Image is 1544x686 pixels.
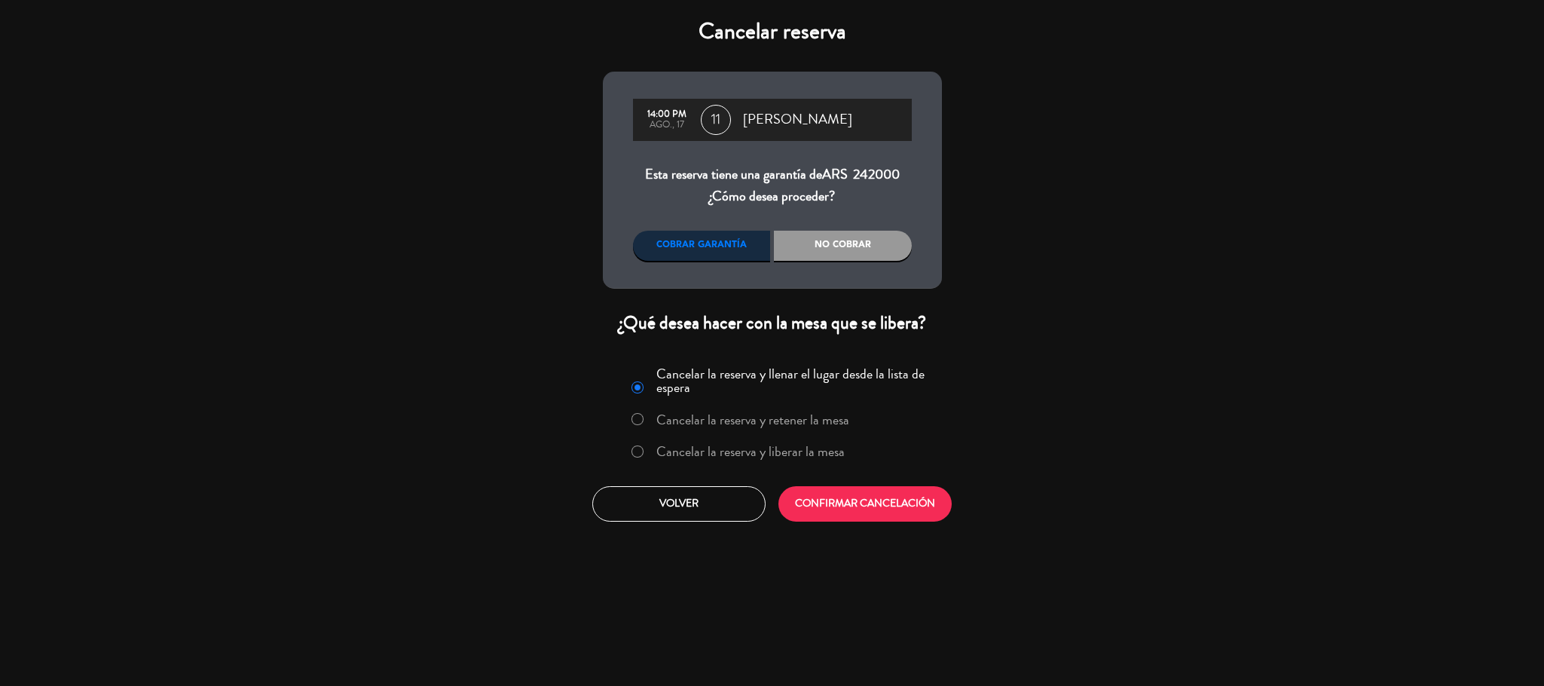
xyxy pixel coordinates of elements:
[633,231,771,261] div: Cobrar garantía
[603,18,942,45] h4: Cancelar reserva
[774,231,912,261] div: No cobrar
[592,486,766,522] button: Volver
[641,120,693,130] div: ago., 17
[701,105,731,135] span: 11
[641,109,693,120] div: 14:00 PM
[656,413,849,427] label: Cancelar la reserva y retener la mesa
[822,164,848,184] span: ARS
[778,486,952,522] button: CONFIRMAR CANCELACIÓN
[743,109,852,131] span: [PERSON_NAME]
[853,164,900,184] span: 242000
[633,164,912,208] div: Esta reserva tiene una garantía de ¿Cómo desea proceder?
[603,311,942,335] div: ¿Qué desea hacer con la mesa que se libera?
[656,445,845,458] label: Cancelar la reserva y liberar la mesa
[656,367,932,394] label: Cancelar la reserva y llenar el lugar desde la lista de espera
